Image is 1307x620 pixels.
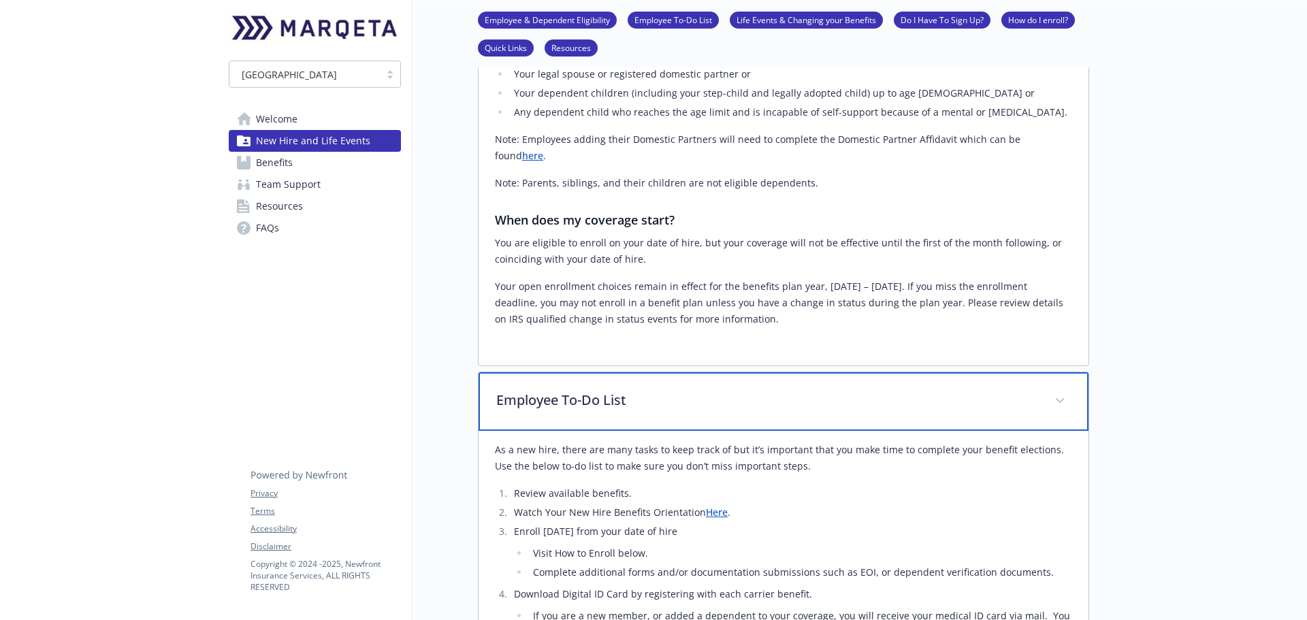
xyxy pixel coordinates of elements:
li: Visit How to Enroll below. [529,545,1072,561]
span: Welcome [256,108,297,130]
a: Employee & Dependent Eligibility [478,13,617,26]
span: [GEOGRAPHIC_DATA] [236,67,373,82]
h3: When does my coverage start? [495,210,1072,229]
span: Team Support [256,174,321,195]
a: Quick Links [478,41,534,54]
p: Employee To-Do List [496,390,1038,410]
a: Terms [251,505,400,517]
span: Resources [256,195,303,217]
a: Accessibility [251,523,400,535]
p: Copyright © 2024 - 2025 , Newfront Insurance Services, ALL RIGHTS RESERVED [251,558,400,593]
a: Employee To-Do List [628,13,719,26]
li: Your legal spouse or registered domestic partner or [510,66,1072,82]
span: [GEOGRAPHIC_DATA] [242,67,337,82]
a: How do I enroll? [1001,13,1075,26]
span: New Hire and Life Events [256,130,370,152]
a: Life Events & Changing your Benefits [730,13,883,26]
p: As a new hire, there are many tasks to keep track of but it’s important that you make time to com... [495,442,1072,474]
li: Complete additional forms and/or documentation submissions such as EOI, or dependent verification... [529,564,1072,581]
p: Note: Parents, siblings, and their children are not eligible dependents. [495,175,1072,191]
span: Benefits [256,152,293,174]
a: Do I Have To Sign Up? [894,13,990,26]
a: FAQs [229,217,401,239]
p: Note: Employees adding their Domestic Partners will need to complete the Domestic Partner Affidav... [495,131,1072,164]
a: Resources [545,41,598,54]
p: Your open enrollment choices remain in effect for the benefits plan year, [DATE] – [DATE]. If you... [495,278,1072,327]
li: Watch Your New Hire Benefits Orientation . [510,504,1072,521]
a: Resources [229,195,401,217]
a: Here [706,506,728,519]
div: Employee To-Do List [479,372,1088,431]
li: Enroll [DATE] from your date of hire [510,523,1072,581]
li: Any dependent child who reaches the age limit and is incapable of self-support because of a menta... [510,104,1072,120]
a: Benefits [229,152,401,174]
li: Your dependent children (including your step-child and legally adopted child) up to age [DEMOGRAP... [510,85,1072,101]
span: FAQs [256,217,279,239]
a: Welcome [229,108,401,130]
p: You are eligible to enroll on your date of hire, but your coverage will not be effective until th... [495,235,1072,267]
a: here [522,149,543,162]
a: Disclaimer [251,540,400,553]
a: Team Support [229,174,401,195]
a: Privacy [251,487,400,500]
a: New Hire and Life Events [229,130,401,152]
li: Review available benefits. [510,485,1072,502]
